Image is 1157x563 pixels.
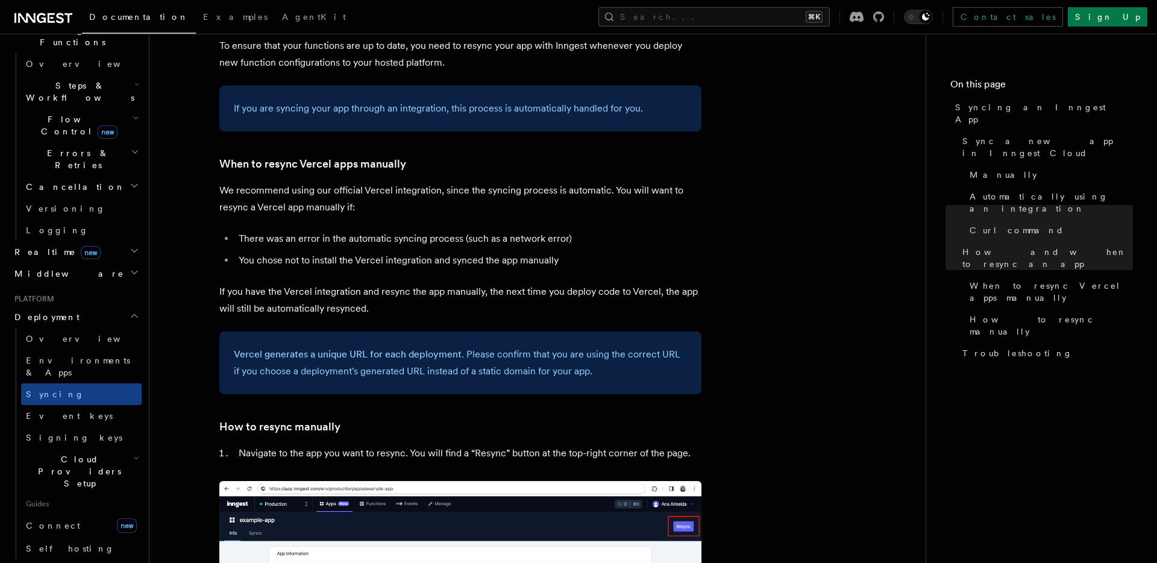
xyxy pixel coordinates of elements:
span: Middleware [10,268,124,280]
a: Documentation [82,4,196,34]
button: Steps & Workflows [21,75,142,109]
span: Overview [26,59,150,69]
span: Syncing [26,389,84,399]
span: Connect [26,521,80,530]
button: Cancellation [21,176,142,198]
button: Toggle dark mode [904,10,933,24]
a: Connectnew [21,514,142,538]
span: Guides [21,494,142,514]
span: Platform [10,294,54,304]
span: Steps & Workflows [21,80,134,104]
button: Inngest Functions [10,19,142,53]
button: Middleware [10,263,142,285]
span: Errors & Retries [21,147,131,171]
a: Automatically using an integration [965,186,1133,219]
a: Contact sales [953,7,1063,27]
a: How to resync manually [965,309,1133,342]
a: Sync a new app in Inngest Cloud [958,130,1133,164]
span: Signing keys [26,433,122,442]
span: Manually [970,169,1037,181]
a: When to resync Vercel apps manually [219,156,406,172]
a: Troubleshooting [958,342,1133,364]
span: Documentation [89,12,189,22]
a: Overview [21,53,142,75]
button: Search...⌘K [598,7,830,27]
span: When to resync Vercel apps manually [970,280,1133,304]
a: Syncing an Inngest App [950,96,1133,130]
span: Logging [26,225,89,235]
a: Signing keys [21,427,142,448]
button: Cloud Providers Setup [21,448,142,494]
p: . Please confirm that you are using the correct URL if you choose a deployment's generated URL in... [234,346,687,380]
a: Vercel generates a unique URL for each deployment [234,348,462,360]
div: Deployment [10,328,142,559]
p: We recommend using our official Vercel integration, since the syncing process is automatic. You w... [219,182,701,216]
button: Realtimenew [10,241,142,263]
kbd: ⌘K [806,11,823,23]
a: Curl command [965,219,1133,241]
span: AgentKit [282,12,346,22]
span: How and when to resync an app [962,246,1133,270]
li: There was an error in the automatic syncing process (such as a network error) [235,230,701,247]
p: If you are syncing your app through an integration, this process is automatically handled for you. [234,100,687,117]
span: Cancellation [21,181,125,193]
span: Inngest Functions [10,24,130,48]
span: Cloud Providers Setup [21,453,133,489]
span: Versioning [26,204,105,213]
span: How to resync manually [970,313,1133,338]
a: How and when to resync an app [958,241,1133,275]
a: Event keys [21,405,142,427]
p: To ensure that your functions are up to date, you need to resync your app with Inngest whenever y... [219,37,701,71]
span: Realtime [10,246,101,258]
button: Flow Controlnew [21,109,142,142]
a: Sign Up [1068,7,1147,27]
span: Sync a new app in Inngest Cloud [962,135,1133,159]
span: Environments & Apps [26,356,130,377]
span: Curl command [970,224,1064,236]
span: new [117,518,137,533]
span: Automatically using an integration [970,190,1133,215]
span: Deployment [10,311,80,323]
span: Syncing an Inngest App [955,101,1133,125]
span: Self hosting [26,544,114,553]
div: Inngest Functions [10,53,142,241]
li: You chose not to install the Vercel integration and synced the app manually [235,252,701,269]
a: How to resync manually [219,418,340,435]
a: Environments & Apps [21,350,142,383]
a: When to resync Vercel apps manually [965,275,1133,309]
a: Syncing [21,383,142,405]
span: new [98,125,118,139]
a: Examples [196,4,275,33]
a: Self hosting [21,538,142,559]
h4: On this page [950,77,1133,96]
span: Examples [203,12,268,22]
span: new [81,246,101,259]
a: Logging [21,219,142,241]
button: Errors & Retries [21,142,142,176]
span: Troubleshooting [962,347,1073,359]
span: Event keys [26,411,113,421]
a: Overview [21,328,142,350]
span: Overview [26,334,150,344]
p: If you have the Vercel integration and resync the app manually, the next time you deploy code to ... [219,283,701,317]
span: Flow Control [21,113,133,137]
li: Navigate to the app you want to resync. You will find a “Resync” button at the top-right corner o... [235,445,701,462]
a: AgentKit [275,4,353,33]
button: Deployment [10,306,142,328]
a: Versioning [21,198,142,219]
a: Manually [965,164,1133,186]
